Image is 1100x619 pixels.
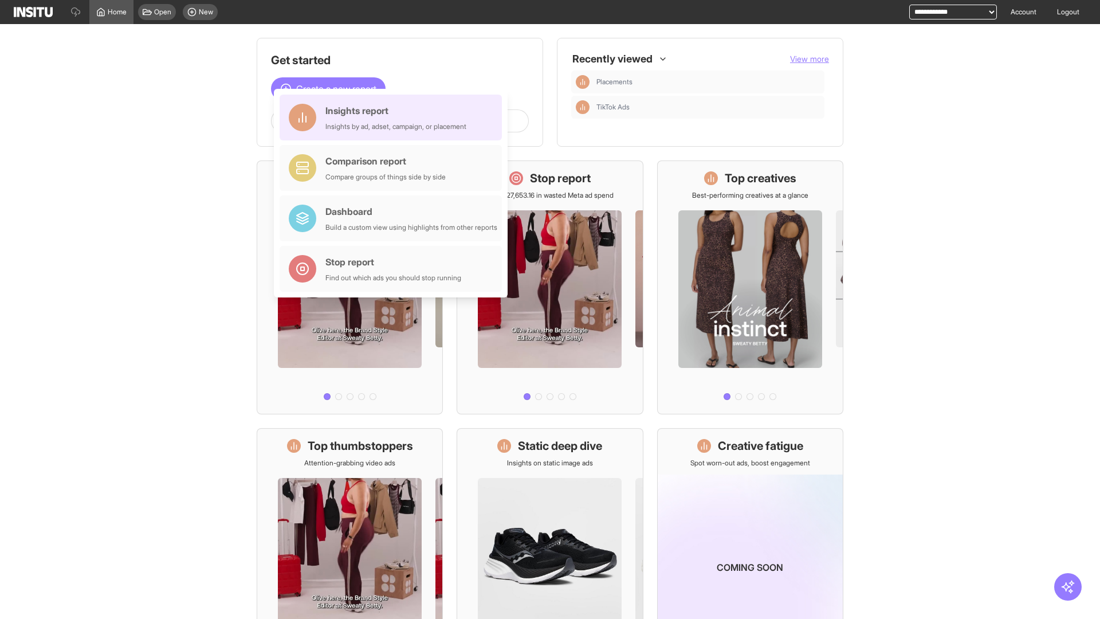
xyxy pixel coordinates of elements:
[325,255,461,269] div: Stop report
[596,77,820,87] span: Placements
[725,170,796,186] h1: Top creatives
[325,173,446,182] div: Compare groups of things side by side
[692,191,808,200] p: Best-performing creatives at a glance
[271,52,529,68] h1: Get started
[576,100,590,114] div: Insights
[325,154,446,168] div: Comparison report
[596,103,820,112] span: TikTok Ads
[790,54,829,64] span: View more
[304,459,395,468] p: Attention-grabbing video ads
[296,82,376,96] span: Create a new report
[657,160,843,414] a: Top creativesBest-performing creatives at a glance
[576,75,590,89] div: Insights
[790,53,829,65] button: View more
[507,459,593,468] p: Insights on static image ads
[530,170,591,186] h1: Stop report
[325,223,497,232] div: Build a custom view using highlights from other reports
[257,160,443,414] a: What's live nowSee all active ads instantly
[486,191,614,200] p: Save £27,653.16 in wasted Meta ad spend
[325,273,461,283] div: Find out which ads you should stop running
[596,103,630,112] span: TikTok Ads
[271,77,386,100] button: Create a new report
[518,438,602,454] h1: Static deep dive
[457,160,643,414] a: Stop reportSave £27,653.16 in wasted Meta ad spend
[325,122,466,131] div: Insights by ad, adset, campaign, or placement
[108,7,127,17] span: Home
[325,205,497,218] div: Dashboard
[154,7,171,17] span: Open
[596,77,632,87] span: Placements
[308,438,413,454] h1: Top thumbstoppers
[325,104,466,117] div: Insights report
[14,7,53,17] img: Logo
[199,7,213,17] span: New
